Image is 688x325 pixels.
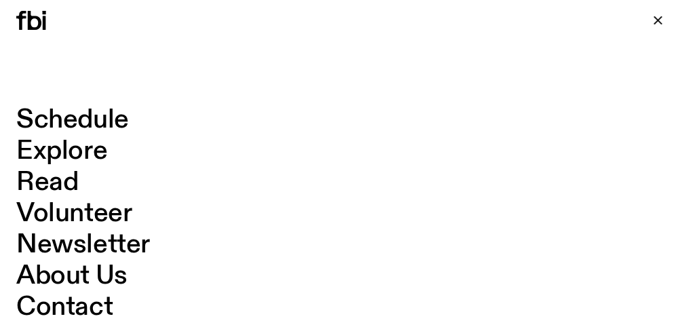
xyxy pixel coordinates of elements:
a: About Us [16,263,128,289]
a: Schedule [16,107,129,133]
a: Explore [16,138,107,164]
a: Volunteer [16,201,132,227]
a: Contact [16,294,113,320]
a: Read [16,170,78,195]
a: Newsletter [16,232,150,258]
